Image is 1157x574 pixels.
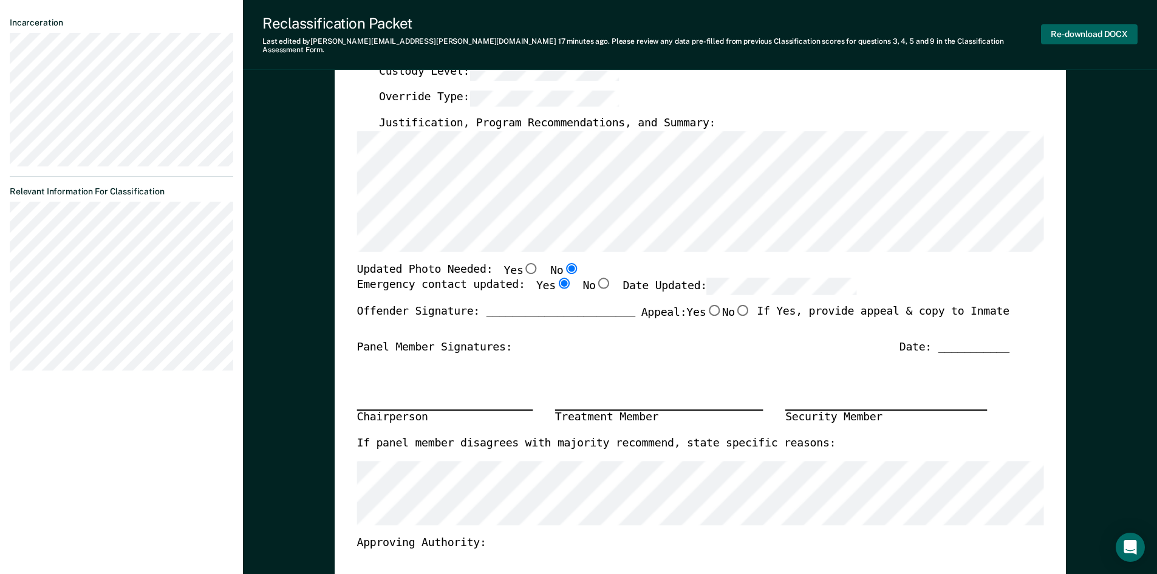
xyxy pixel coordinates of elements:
div: Chairperson [357,410,533,426]
span: 17 minutes ago [558,37,608,46]
button: Re-download DOCX [1041,24,1138,44]
input: Custody Level: [469,63,619,80]
input: No [735,305,751,316]
label: No [722,305,751,321]
label: No [582,278,612,295]
input: No [595,278,611,289]
input: Date Updated: [706,278,856,295]
input: No [563,262,579,273]
label: If panel member disagrees with majority recommend, state specific reasons: [357,437,836,451]
label: No [550,262,579,278]
label: Yes [686,305,722,321]
label: Override Type: [378,90,619,107]
div: Updated Photo Needed: [357,262,579,278]
div: Offender Signature: _______________________ If Yes, provide appeal & copy to Inmate [357,305,1009,340]
dt: Relevant Information For Classification [10,186,233,197]
div: Treatment Member [555,410,763,426]
input: Override Type: [469,90,619,107]
input: Yes [555,278,571,289]
label: Justification, Program Recommendations, and Summary: [378,117,715,131]
input: Yes [523,262,539,273]
label: Yes [536,278,571,295]
div: Approving Authority: [357,536,1009,550]
input: Yes [706,305,722,316]
label: Appeal: [641,305,751,330]
label: Date Updated: [623,278,856,295]
div: Date: ___________ [899,340,1009,355]
div: Emergency contact updated: [357,278,856,305]
dt: Incarceration [10,18,233,28]
div: Reclassification Packet [262,15,1041,32]
div: Last edited by [PERSON_NAME][EMAIL_ADDRESS][PERSON_NAME][DOMAIN_NAME] . Please review any data pr... [262,37,1041,55]
div: Open Intercom Messenger [1116,533,1145,562]
label: Yes [503,262,539,278]
label: Custody Level: [378,63,619,80]
div: Panel Member Signatures: [357,340,512,355]
div: Security Member [785,410,987,426]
